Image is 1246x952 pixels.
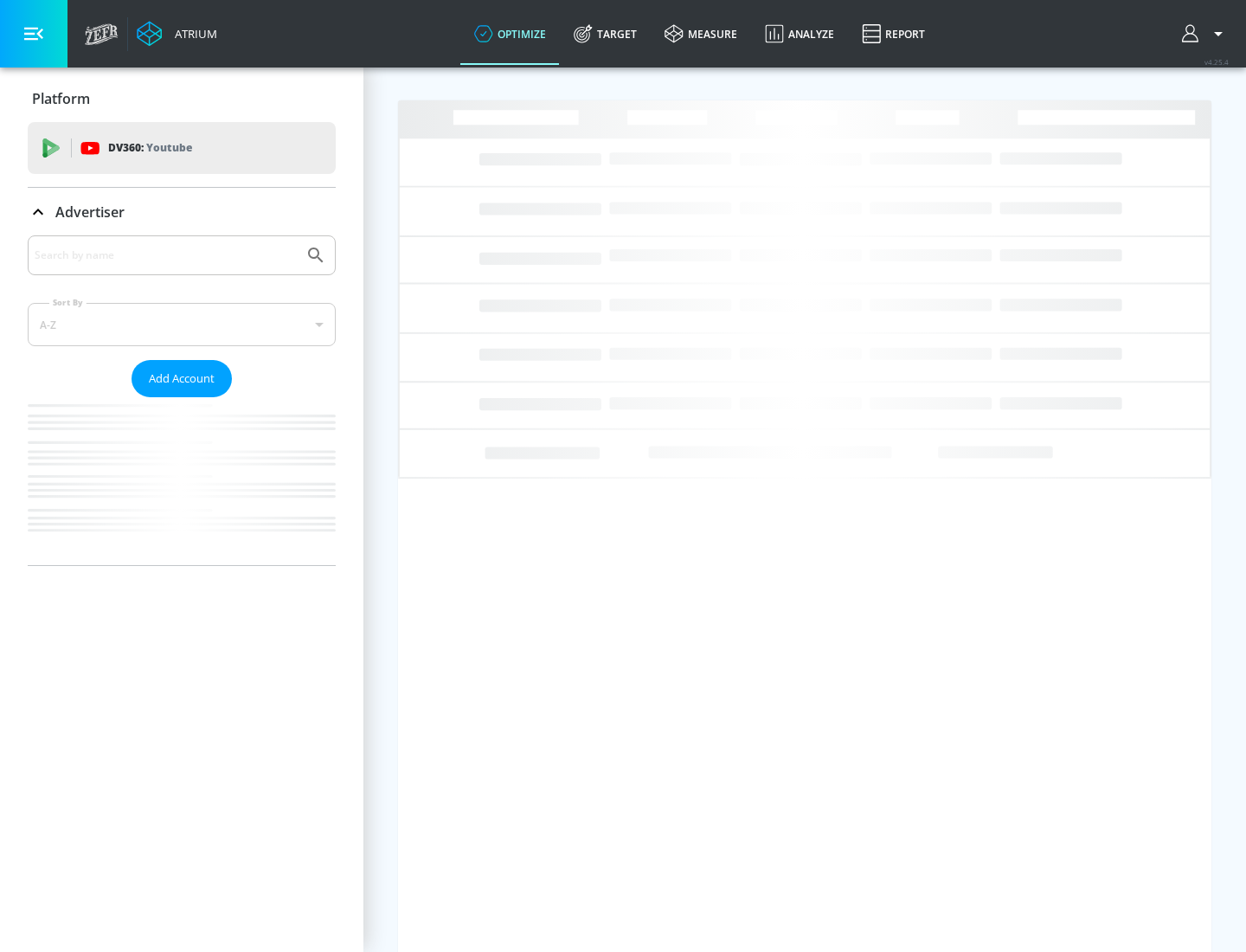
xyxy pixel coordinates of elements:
div: Advertiser [28,235,336,565]
label: Sort By [49,297,87,308]
div: A-Z [28,303,336,346]
p: Platform [32,89,90,108]
p: Advertiser [55,203,125,222]
a: Atrium [137,21,217,47]
p: Youtube [146,138,192,157]
button: Add Account [132,360,232,397]
div: DV360: Youtube [28,122,336,174]
a: Target [560,3,651,65]
a: Report [848,3,939,65]
a: optimize [460,3,560,65]
div: Platform [28,74,336,123]
div: Atrium [168,26,217,42]
span: v 4.25.4 [1204,57,1229,67]
nav: list of Advertiser [28,397,336,565]
p: DV360: [108,138,192,158]
div: Advertiser [28,188,336,236]
a: Analyze [751,3,848,65]
a: measure [651,3,751,65]
input: Search by name [35,244,297,267]
span: Add Account [149,369,215,389]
